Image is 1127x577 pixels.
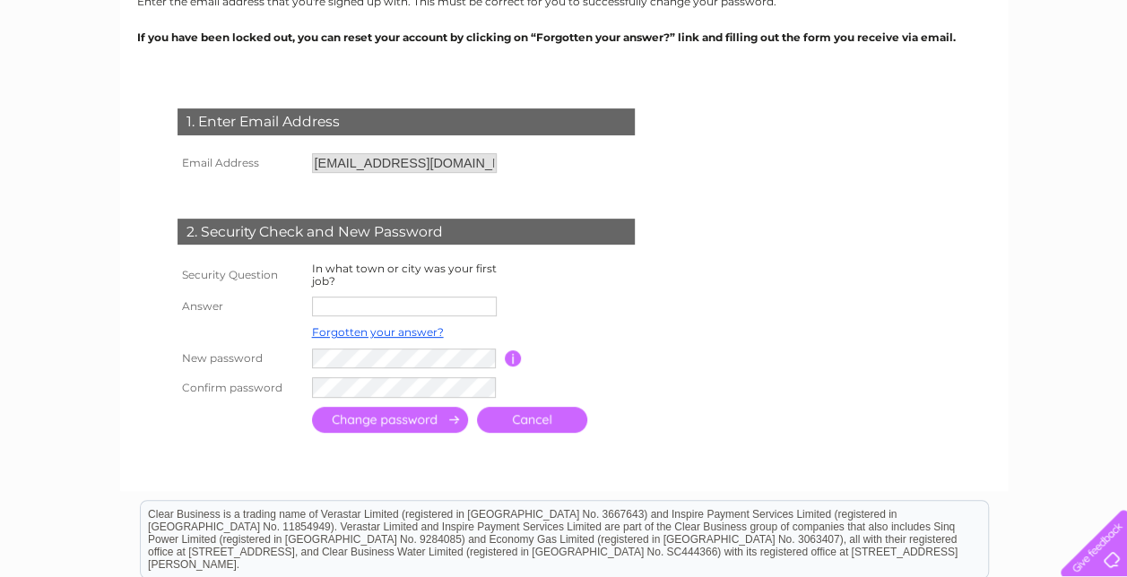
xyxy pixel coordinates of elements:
a: Contact [1072,76,1116,90]
label: In what town or city was your first job? [312,262,497,288]
th: Email Address [173,149,308,177]
input: Information [505,350,522,366]
div: 2. Security Check and New Password [178,219,635,245]
th: Confirm password [173,373,308,402]
a: Blog [1036,76,1062,90]
th: Answer [173,292,308,321]
th: New password [173,344,308,374]
a: 0333 014 3131 [789,9,913,31]
a: Telecoms [971,76,1025,90]
a: Cancel [477,407,587,433]
th: Security Question [173,258,308,292]
a: Water [876,76,910,90]
a: Energy [921,76,960,90]
div: Clear Business is a trading name of Verastar Limited (registered in [GEOGRAPHIC_DATA] No. 3667643... [141,10,988,87]
input: Submit [312,407,468,433]
div: 1. Enter Email Address [178,108,635,135]
p: If you have been locked out, you can reset your account by clicking on “Forgotten your answer?” l... [137,29,991,46]
a: Forgotten your answer? [312,325,444,339]
img: logo.png [39,47,131,101]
